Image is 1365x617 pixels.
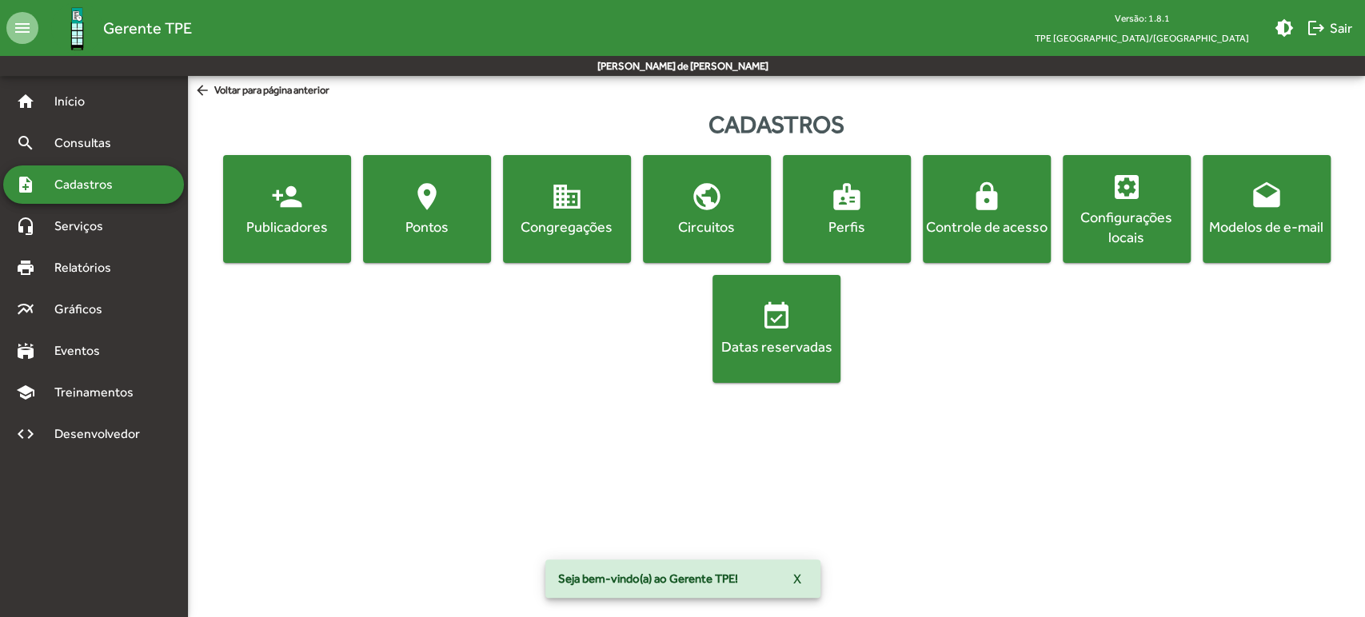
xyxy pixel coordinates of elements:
[646,217,768,237] div: Circuitos
[366,217,488,237] div: Pontos
[16,258,35,277] mat-icon: print
[643,155,771,263] button: Circuitos
[16,92,35,111] mat-icon: home
[16,341,35,360] mat-icon: stadium
[1307,14,1352,42] span: Sair
[16,217,35,236] mat-icon: headset_mic
[226,217,348,237] div: Publicadores
[1022,28,1262,48] span: TPE [GEOGRAPHIC_DATA]/[GEOGRAPHIC_DATA]
[103,15,192,41] span: Gerente TPE
[45,175,134,194] span: Cadastros
[16,383,35,402] mat-icon: school
[1111,171,1143,203] mat-icon: settings_applications
[786,217,908,237] div: Perfis
[971,181,1003,213] mat-icon: lock
[923,155,1051,263] button: Controle de acesso
[558,571,738,587] span: Seja bem-vindo(a) ao Gerente TPE!
[38,2,192,54] a: Gerente TPE
[716,336,837,356] div: Datas reservadas
[793,564,801,593] span: X
[783,155,911,263] button: Perfis
[506,217,628,237] div: Congregações
[1022,8,1262,28] div: Versão: 1.8.1
[760,301,792,332] mat-icon: event_available
[16,300,35,319] mat-icon: multiline_chart
[503,155,631,263] button: Congregações
[712,275,840,383] button: Datas reservadas
[1300,14,1359,42] button: Sair
[271,181,303,213] mat-icon: person_add
[780,564,814,593] button: X
[363,155,491,263] button: Pontos
[45,217,125,236] span: Serviços
[45,300,124,319] span: Gráficos
[1066,207,1187,247] div: Configurações locais
[1203,155,1331,263] button: Modelos de e-mail
[16,133,35,153] mat-icon: search
[16,175,35,194] mat-icon: note_add
[926,217,1048,237] div: Controle de acesso
[551,181,583,213] mat-icon: domain
[1307,18,1326,38] mat-icon: logout
[45,133,132,153] span: Consultas
[188,106,1365,142] div: Cadastros
[411,181,443,213] mat-icon: location_on
[6,12,38,44] mat-icon: menu
[45,258,132,277] span: Relatórios
[691,181,723,213] mat-icon: public
[45,383,153,402] span: Treinamentos
[831,181,863,213] mat-icon: badge
[194,82,329,100] span: Voltar para página anterior
[1206,217,1327,237] div: Modelos de e-mail
[194,82,214,100] mat-icon: arrow_back
[223,155,351,263] button: Publicadores
[45,341,122,360] span: Eventos
[45,92,108,111] span: Início
[51,2,103,54] img: Logo
[1251,181,1283,213] mat-icon: drafts
[1275,18,1294,38] mat-icon: brightness_medium
[1063,155,1191,263] button: Configurações locais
